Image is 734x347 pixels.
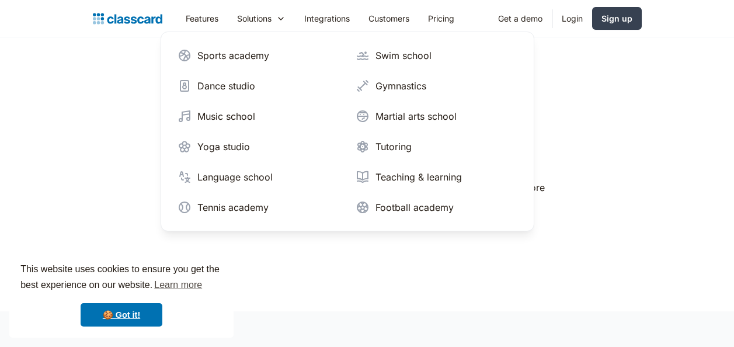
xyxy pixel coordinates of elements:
[20,262,222,294] span: This website uses cookies to ensure you get the best experience on our website.
[375,140,412,154] div: Tutoring
[489,5,552,32] a: Get a demo
[359,5,419,32] a: Customers
[173,196,344,219] a: Tennis academy
[197,170,273,184] div: Language school
[351,196,522,219] a: Football academy
[197,200,269,214] div: Tennis academy
[197,109,255,123] div: Music school
[419,5,464,32] a: Pricing
[601,12,632,25] div: Sign up
[592,7,642,30] a: Sign up
[295,5,359,32] a: Integrations
[228,5,295,32] div: Solutions
[152,276,204,294] a: learn more about cookies
[9,251,234,338] div: cookieconsent
[375,200,454,214] div: Football academy
[351,165,522,189] a: Teaching & learning
[173,74,344,98] a: Dance studio
[375,109,457,123] div: Martial arts school
[552,5,592,32] a: Login
[176,5,228,32] a: Features
[375,48,432,63] div: Swim school
[161,32,534,231] nav: Solutions
[173,165,344,189] a: Language school
[351,135,522,158] a: Tutoring
[237,12,272,25] div: Solutions
[351,105,522,128] a: Martial arts school
[351,74,522,98] a: Gymnastics
[197,48,269,63] div: Sports academy
[93,11,162,27] a: home
[197,140,250,154] div: Yoga studio
[375,170,462,184] div: Teaching & learning
[173,44,344,67] a: Sports academy
[173,135,344,158] a: Yoga studio
[173,105,344,128] a: Music school
[197,79,255,93] div: Dance studio
[351,44,522,67] a: Swim school
[375,79,426,93] div: Gymnastics
[81,303,162,327] a: dismiss cookie message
